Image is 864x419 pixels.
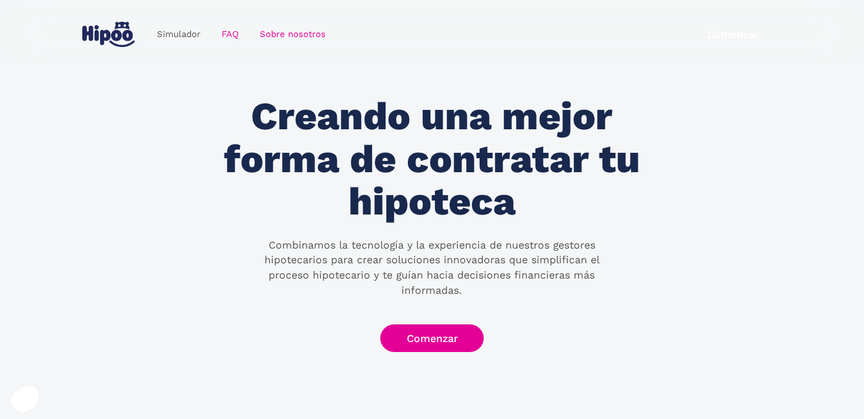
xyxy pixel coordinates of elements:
a: Simulador [146,23,211,46]
a: Comenzar [380,324,484,352]
a: FAQ [211,23,249,46]
p: Combinamos la tecnología y la experiencia de nuestros gestores hipotecarios para crear soluciones... [243,238,621,298]
a: Sobre nosotros [249,23,336,46]
a: Comenzar [681,21,785,48]
h1: Creando una mejor forma de contratar tu hipoteca [209,95,655,223]
a: home [79,17,137,52]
